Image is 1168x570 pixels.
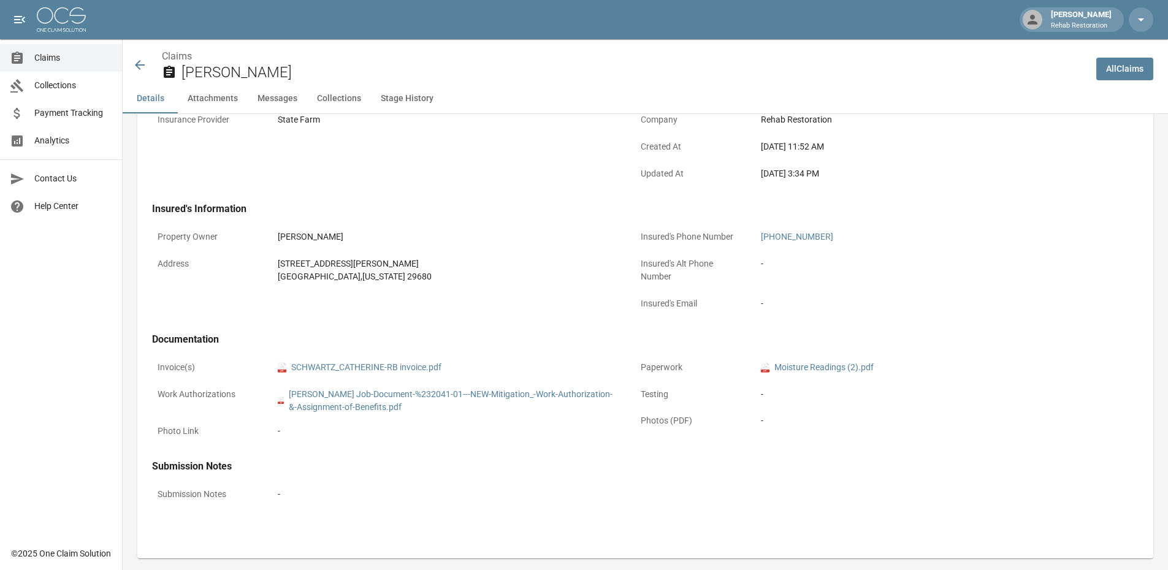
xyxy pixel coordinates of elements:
span: Analytics [34,134,112,147]
a: AllClaims [1096,58,1153,80]
p: Address [152,252,262,276]
div: [PERSON_NAME] [1046,9,1116,31]
span: Help Center [34,200,112,213]
div: - [278,488,1098,501]
a: Claims [162,50,192,62]
p: Insurance Provider [152,108,262,132]
div: - [761,388,1098,401]
button: Stage History [371,84,443,113]
a: [PHONE_NUMBER] [761,232,833,241]
div: State Farm [278,113,615,126]
div: [PERSON_NAME] [278,230,615,243]
button: Collections [307,84,371,113]
div: [DATE] 11:52 AM [761,140,1098,153]
h4: Insured's Information [152,203,1104,215]
h2: [PERSON_NAME] [181,64,1086,82]
div: anchor tabs [123,84,1168,113]
button: Attachments [178,84,248,113]
p: Company [635,108,746,132]
div: [STREET_ADDRESS][PERSON_NAME] [278,257,615,270]
p: Paperwork [635,355,746,379]
h4: Submission Notes [152,460,1104,473]
p: Updated At [635,162,746,186]
div: [DATE] 3:34 PM [761,167,1098,180]
span: Claims [34,51,112,64]
p: Photos (PDF) [635,409,746,433]
a: pdfMoisture Readings (2).pdf [761,361,874,374]
h4: Documentation [152,333,1104,346]
p: Rehab Restoration [1051,21,1112,31]
span: Contact Us [34,172,112,185]
div: - [761,297,1098,310]
p: Insured's Alt Phone Number [635,252,746,289]
p: Testing [635,382,746,406]
div: Rehab Restoration [761,113,1098,126]
nav: breadcrumb [162,49,1086,64]
p: Insured's Phone Number [635,225,746,249]
button: open drawer [7,7,32,32]
div: - [761,257,1098,270]
p: Invoice(s) [152,355,262,379]
a: pdf[PERSON_NAME] Job-Document-%232041-01---NEW-Mitigation_-Work-Authorization-&-Assignment-of-Ben... [278,388,615,414]
div: © 2025 One Claim Solution [11,547,111,560]
p: Submission Notes [152,482,262,506]
p: Work Authorizations [152,382,262,406]
p: Property Owner [152,225,262,249]
span: Payment Tracking [34,107,112,120]
p: Insured's Email [635,292,746,316]
div: [GEOGRAPHIC_DATA] , [US_STATE] 29680 [278,270,615,283]
button: Details [123,84,178,113]
button: Messages [248,84,307,113]
div: - [761,414,1098,427]
div: - [278,425,615,438]
p: Created At [635,135,746,159]
a: pdfSCHWARTZ_CATHERINE-RB invoice.pdf [278,361,441,374]
p: Photo Link [152,419,262,443]
img: ocs-logo-white-transparent.png [37,7,86,32]
span: Collections [34,79,112,92]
